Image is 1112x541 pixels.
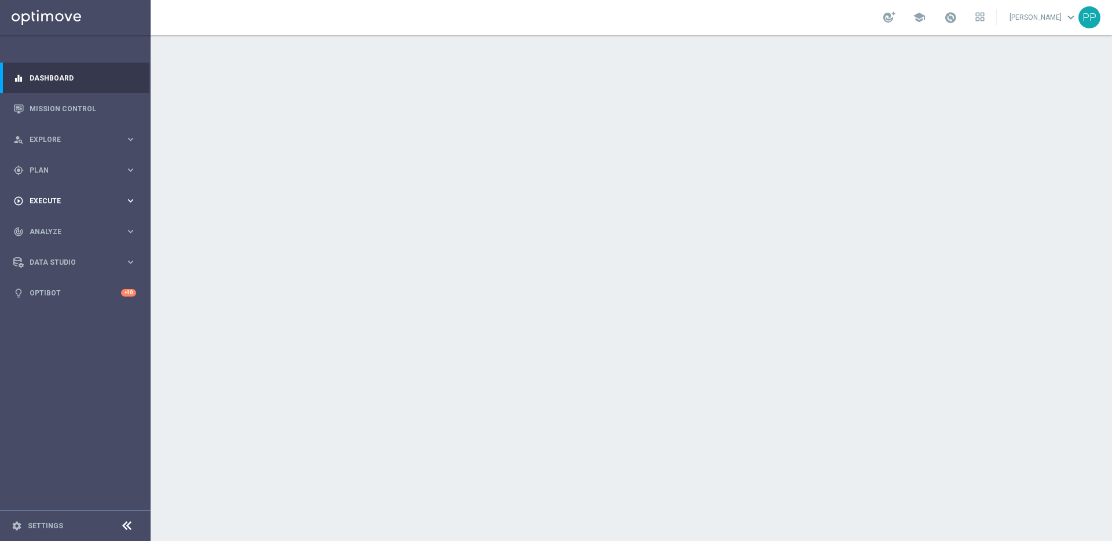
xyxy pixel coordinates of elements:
[13,134,125,145] div: Explore
[13,196,137,206] button: play_circle_outline Execute keyboard_arrow_right
[13,277,136,308] div: Optibot
[30,198,125,204] span: Execute
[13,226,125,237] div: Analyze
[13,288,24,298] i: lightbulb
[13,73,24,83] i: equalizer
[13,196,125,206] div: Execute
[13,165,125,176] div: Plan
[13,134,24,145] i: person_search
[125,257,136,268] i: keyboard_arrow_right
[30,228,125,235] span: Analyze
[30,93,136,124] a: Mission Control
[125,165,136,176] i: keyboard_arrow_right
[30,277,121,308] a: Optibot
[1008,9,1078,26] a: [PERSON_NAME]keyboard_arrow_down
[125,195,136,206] i: keyboard_arrow_right
[13,63,136,93] div: Dashboard
[13,196,24,206] i: play_circle_outline
[13,288,137,298] button: lightbulb Optibot +10
[13,226,24,237] i: track_changes
[913,11,926,24] span: school
[28,522,63,529] a: Settings
[13,135,137,144] button: person_search Explore keyboard_arrow_right
[13,74,137,83] button: equalizer Dashboard
[121,289,136,297] div: +10
[12,521,22,531] i: settings
[13,104,137,114] button: Mission Control
[13,227,137,236] button: track_changes Analyze keyboard_arrow_right
[13,257,125,268] div: Data Studio
[1065,11,1077,24] span: keyboard_arrow_down
[30,136,125,143] span: Explore
[13,166,137,175] button: gps_fixed Plan keyboard_arrow_right
[30,259,125,266] span: Data Studio
[125,226,136,237] i: keyboard_arrow_right
[125,134,136,145] i: keyboard_arrow_right
[13,93,136,124] div: Mission Control
[30,63,136,93] a: Dashboard
[13,165,24,176] i: gps_fixed
[1078,6,1100,28] div: PP
[30,167,125,174] span: Plan
[13,258,137,267] button: Data Studio keyboard_arrow_right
